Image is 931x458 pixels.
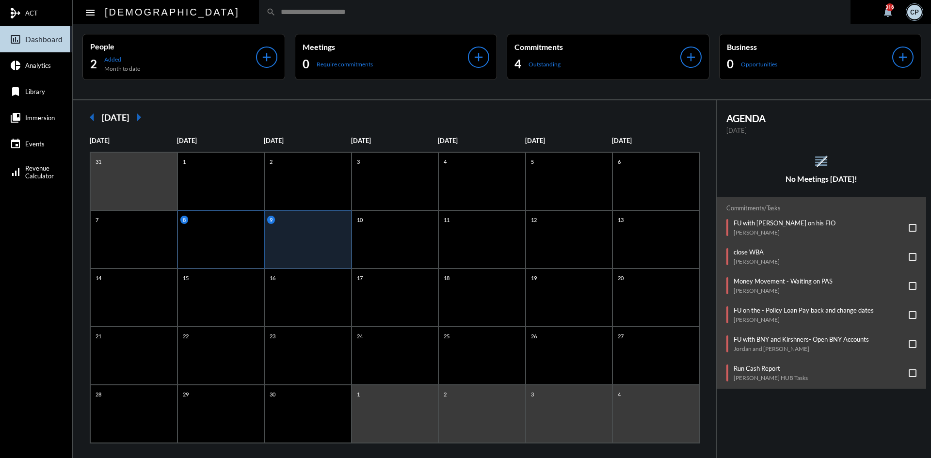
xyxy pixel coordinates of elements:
[734,316,874,323] p: [PERSON_NAME]
[438,137,525,144] p: [DATE]
[615,274,626,282] p: 20
[734,345,869,352] p: Jordan and [PERSON_NAME]
[684,50,698,64] mat-icon: add
[529,274,539,282] p: 19
[529,390,536,398] p: 3
[726,126,917,134] p: [DATE]
[266,7,276,17] mat-icon: search
[10,7,21,19] mat-icon: mediation
[267,274,278,282] p: 16
[354,332,365,340] p: 24
[727,42,893,51] p: Business
[10,138,21,150] mat-icon: event
[907,5,922,19] div: CP
[354,390,362,398] p: 1
[93,332,104,340] p: 21
[514,56,521,72] h2: 4
[529,158,536,166] p: 5
[10,60,21,71] mat-icon: pie_chart
[441,216,452,224] p: 11
[726,205,917,212] h2: Commitments/Tasks
[615,158,623,166] p: 6
[882,6,894,18] mat-icon: notifications
[441,274,452,282] p: 18
[615,332,626,340] p: 27
[180,332,191,340] p: 22
[25,88,45,95] span: Library
[514,42,680,51] p: Commitments
[180,216,188,224] p: 8
[25,164,54,180] span: Revenue Calculator
[351,137,438,144] p: [DATE]
[441,390,449,398] p: 2
[80,2,100,22] button: Toggle sidenav
[615,390,623,398] p: 4
[267,158,275,166] p: 2
[260,50,273,64] mat-icon: add
[180,274,191,282] p: 15
[734,374,808,381] p: [PERSON_NAME] HUB Tasks
[354,216,365,224] p: 10
[90,56,97,72] h2: 2
[129,108,148,127] mat-icon: arrow_right
[25,114,55,122] span: Immersion
[10,86,21,97] mat-icon: bookmark
[93,390,104,398] p: 28
[734,248,780,256] p: close WBA
[529,216,539,224] p: 12
[354,158,362,166] p: 3
[734,287,833,294] p: [PERSON_NAME]
[303,56,309,72] h2: 0
[813,153,829,169] mat-icon: reorder
[727,56,734,72] h2: 0
[104,56,140,63] p: Added
[10,166,21,178] mat-icon: signal_cellular_alt
[734,258,780,265] p: [PERSON_NAME]
[180,158,188,166] p: 1
[472,50,485,64] mat-icon: add
[886,3,894,11] div: 316
[303,42,468,51] p: Meetings
[529,61,561,68] p: Outstanding
[25,140,45,148] span: Events
[734,364,808,372] p: Run Cash Report
[90,137,177,144] p: [DATE]
[441,332,452,340] p: 25
[896,50,910,64] mat-icon: add
[25,62,51,69] span: Analytics
[529,332,539,340] p: 26
[93,158,104,166] p: 31
[25,9,38,17] span: ACT
[180,390,191,398] p: 29
[726,112,917,124] h2: AGENDA
[734,229,835,236] p: [PERSON_NAME]
[25,35,63,44] span: Dashboard
[177,137,264,144] p: [DATE]
[105,4,240,20] h2: [DEMOGRAPHIC_DATA]
[267,332,278,340] p: 23
[93,274,104,282] p: 14
[102,112,129,123] h2: [DATE]
[734,219,835,227] p: FU with [PERSON_NAME] on his FIO
[354,274,365,282] p: 17
[734,335,869,343] p: FU with BNY and Kirshners- Open BNY Accounts
[615,216,626,224] p: 13
[525,137,612,144] p: [DATE]
[741,61,777,68] p: Opportunities
[264,137,351,144] p: [DATE]
[104,65,140,72] p: Month to date
[90,42,256,51] p: People
[10,112,21,124] mat-icon: collections_bookmark
[10,33,21,45] mat-icon: insert_chart_outlined
[441,158,449,166] p: 4
[267,390,278,398] p: 30
[84,7,96,18] mat-icon: Side nav toggle icon
[717,174,927,183] h5: No Meetings [DATE]!
[612,137,699,144] p: [DATE]
[734,306,874,314] p: FU on the - Policy Loan Pay back and change dates
[82,108,102,127] mat-icon: arrow_left
[93,216,101,224] p: 7
[267,216,275,224] p: 9
[734,277,833,285] p: Money Movement - Waiting on PAS
[317,61,373,68] p: Require commitments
